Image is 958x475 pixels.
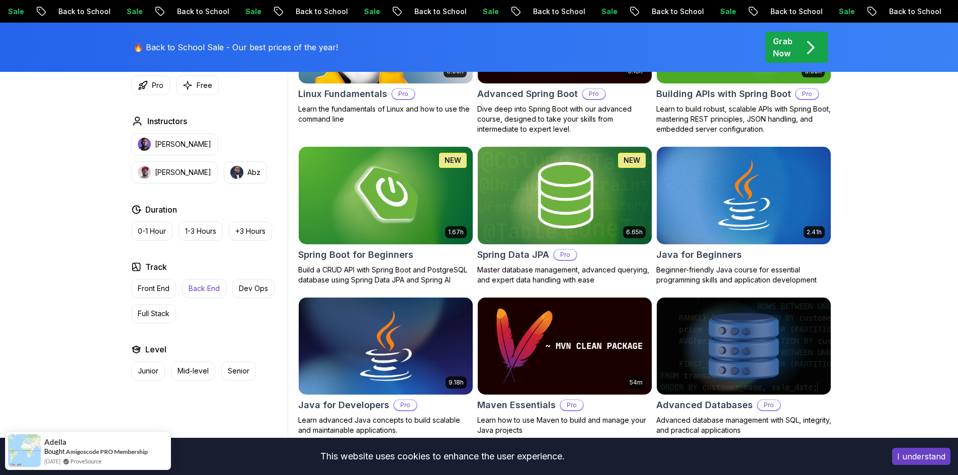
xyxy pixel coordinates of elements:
[656,415,831,435] p: Advanced database management with SQL, integrity, and practical applications
[138,366,158,376] p: Junior
[8,434,41,467] img: provesource social proof notification image
[176,75,219,95] button: Free
[133,41,338,53] p: 🔥 Back to School Sale - Our best prices of the year!
[477,297,652,436] a: Maven Essentials card54mMaven EssentialsProLearn how to use Maven to build and manage your Java p...
[830,7,862,17] p: Sale
[477,104,652,134] p: Dive deep into Spring Boot with our advanced course, designed to take your skills from intermedia...
[299,147,473,244] img: Spring Boot for Beginners card
[656,248,742,262] h2: Java for Beginners
[892,448,950,465] button: Accept cookies
[477,87,578,101] h2: Advanced Spring Boot
[49,7,118,17] p: Back to School
[221,361,256,381] button: Senior
[171,361,215,381] button: Mid-level
[232,279,275,298] button: Dev Ops
[138,309,169,319] p: Full Stack
[656,265,831,285] p: Beginner-friendly Java course for essential programming skills and application development
[299,298,473,395] img: Java for Developers card
[657,147,831,244] img: Java for Beginners card
[131,133,218,155] button: instructor img[PERSON_NAME]
[138,166,151,179] img: instructor img
[131,222,172,241] button: 0-1 Hour
[592,7,625,17] p: Sale
[554,250,576,260] p: Pro
[448,228,464,236] p: 1.67h
[168,7,236,17] p: Back to School
[147,115,187,127] h2: Instructors
[445,155,461,165] p: NEW
[298,415,473,435] p: Learn advanced Java concepts to build scalable and maintainable applications.
[624,155,640,165] p: NEW
[477,248,549,262] h2: Spring Data JPA
[287,7,355,17] p: Back to School
[477,398,556,412] h2: Maven Essentials
[298,146,473,285] a: Spring Boot for Beginners card1.67hNEWSpring Boot for BeginnersBuild a CRUD API with Spring Boot ...
[138,226,166,236] p: 0-1 Hour
[247,167,260,177] p: Abz
[197,80,212,90] p: Free
[405,7,474,17] p: Back to School
[185,226,216,236] p: 1-3 Hours
[239,283,268,294] p: Dev Ops
[656,146,831,285] a: Java for Beginners card2.41hJava for BeginnersBeginner-friendly Java course for essential program...
[145,343,166,355] h2: Level
[66,447,148,456] a: Amigoscode PRO Membership
[880,7,948,17] p: Back to School
[583,89,605,99] p: Pro
[761,7,830,17] p: Back to School
[178,366,209,376] p: Mid-level
[44,438,66,446] span: Adella
[478,298,652,395] img: Maven Essentials card
[44,457,60,465] span: [DATE]
[8,445,877,467] div: This website uses cookies to enhance the user experience.
[138,283,169,294] p: Front End
[224,161,267,183] button: instructor imgAbz
[230,166,243,179] img: instructor img
[796,89,818,99] p: Pro
[773,35,793,59] p: Grab Now
[630,378,643,387] p: 54m
[656,87,791,101] h2: Building APIs with Spring Boot
[355,7,387,17] p: Sale
[477,146,652,285] a: Spring Data JPA card6.65hNEWSpring Data JPAProMaster database management, advanced querying, and ...
[474,7,506,17] p: Sale
[131,279,176,298] button: Front End
[298,297,473,436] a: Java for Developers card9.18hJava for DevelopersProLearn advanced Java concepts to build scalable...
[298,398,389,412] h2: Java for Developers
[179,222,223,241] button: 1-3 Hours
[145,261,167,273] h2: Track
[656,297,831,436] a: Advanced Databases cardAdvanced DatabasesProAdvanced database management with SQL, integrity, and...
[189,283,220,294] p: Back End
[155,167,211,177] p: [PERSON_NAME]
[138,138,151,151] img: instructor img
[524,7,592,17] p: Back to School
[155,139,211,149] p: [PERSON_NAME]
[131,161,218,183] button: instructor img[PERSON_NAME]
[298,104,473,124] p: Learn the fundamentals of Linux and how to use the command line
[392,89,414,99] p: Pro
[449,378,464,387] p: 9.18h
[656,104,831,134] p: Learn to build robust, scalable APIs with Spring Boot, mastering REST principles, JSON handling, ...
[477,415,652,435] p: Learn how to use Maven to build and manage your Java projects
[477,265,652,285] p: Master database management, advanced querying, and expert data handling with ease
[118,7,150,17] p: Sale
[131,304,176,323] button: Full Stack
[478,147,652,244] img: Spring Data JPA card
[236,7,269,17] p: Sale
[229,222,272,241] button: +3 Hours
[711,7,743,17] p: Sale
[70,457,102,465] a: ProveSource
[626,228,643,236] p: 6.65h
[145,204,177,216] h2: Duration
[131,75,170,95] button: Pro
[758,400,780,410] p: Pro
[807,228,822,236] p: 2.41h
[228,366,249,376] p: Senior
[643,7,711,17] p: Back to School
[131,361,165,381] button: Junior
[44,447,65,455] span: Bought
[298,248,413,262] h2: Spring Boot for Beginners
[561,400,583,410] p: Pro
[298,87,387,101] h2: Linux Fundamentals
[394,400,416,410] p: Pro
